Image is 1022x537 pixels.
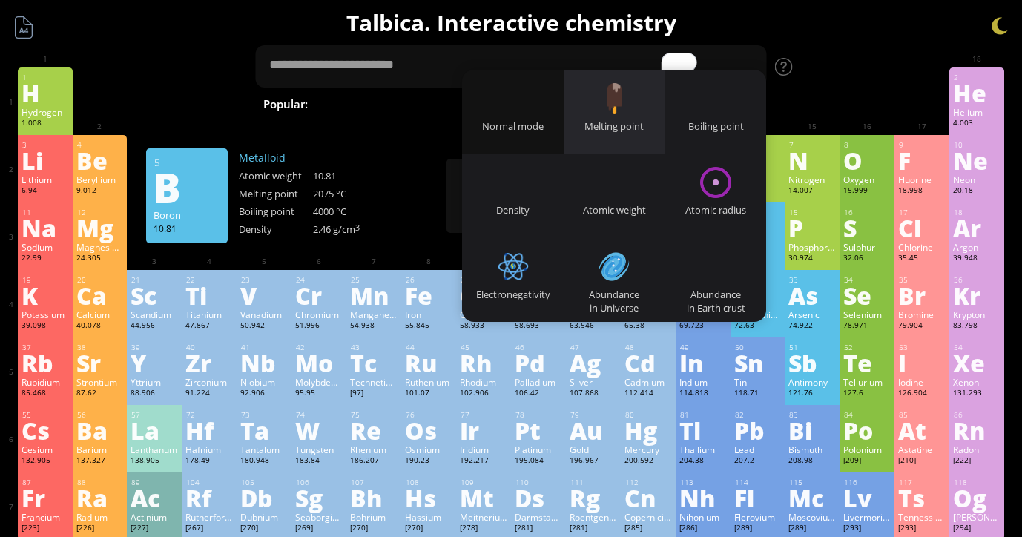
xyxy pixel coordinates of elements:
[131,275,178,285] div: 21
[564,119,665,133] div: Melting point
[186,275,233,285] div: 22
[131,388,178,400] div: 88.906
[624,388,672,400] div: 112.414
[313,205,387,218] div: 4000 °C
[515,320,562,332] div: 58.693
[313,169,387,182] div: 10.81
[570,444,617,455] div: Gold
[953,241,1000,253] div: Argon
[898,388,946,400] div: 126.904
[461,343,507,352] div: 45
[898,444,946,455] div: Astatine
[22,208,69,217] div: 11
[22,388,69,400] div: 85.468
[679,376,727,388] div: Indium
[131,376,178,388] div: Yttrium
[624,455,672,467] div: 200.592
[295,388,343,400] div: 95.95
[295,351,343,375] div: Mo
[131,343,178,352] div: 39
[77,410,124,420] div: 56
[240,418,288,442] div: Ta
[564,203,665,217] div: Atomic weight
[76,444,124,455] div: Barium
[22,444,69,455] div: Cesium
[899,275,946,285] div: 35
[843,309,891,320] div: Selenium
[76,148,124,172] div: Be
[131,444,178,455] div: Lanthanum
[460,309,507,320] div: Cobalt
[22,478,69,487] div: 87
[351,478,398,487] div: 107
[405,455,452,467] div: 190.23
[679,320,727,332] div: 69.723
[735,478,782,487] div: 114
[241,343,288,352] div: 41
[22,148,69,172] div: Li
[665,288,767,314] div: Abundance in Earth crust
[22,309,69,320] div: Potassium
[788,283,836,307] div: As
[625,343,672,352] div: 48
[185,283,233,307] div: Ti
[22,455,69,467] div: 132.905
[843,148,891,172] div: O
[843,241,891,253] div: Sulphur
[405,351,452,375] div: Ru
[240,283,288,307] div: V
[899,140,946,150] div: 9
[843,174,891,185] div: Oxygen
[734,418,782,442] div: Pb
[679,455,727,467] div: 204.38
[788,388,836,400] div: 121.76
[570,410,617,420] div: 79
[351,275,398,285] div: 25
[22,174,69,185] div: Lithium
[515,410,562,420] div: 78
[624,320,672,332] div: 65.38
[953,444,1000,455] div: Radon
[461,275,507,285] div: 27
[788,418,836,442] div: Bi
[22,275,69,285] div: 19
[22,351,69,375] div: Rb
[350,444,398,455] div: Rhenium
[624,444,672,455] div: Mercury
[570,478,617,487] div: 111
[789,478,836,487] div: 115
[7,7,1015,38] h1: Talbica. Interactive chemistry
[406,410,452,420] div: 76
[461,478,507,487] div: 109
[405,418,452,442] div: Os
[263,95,319,115] div: Popular:
[570,343,617,352] div: 47
[953,253,1000,265] div: 39.948
[77,343,124,352] div: 38
[843,320,891,332] div: 78.971
[788,174,836,185] div: Nitrogen
[76,388,124,400] div: 87.62
[460,320,507,332] div: 58.933
[680,478,727,487] div: 113
[350,309,398,320] div: Manganese
[350,320,398,332] div: 54.938
[953,118,1000,130] div: 4.003
[953,185,1000,197] div: 20.18
[570,418,617,442] div: Au
[76,309,124,320] div: Calcium
[131,309,178,320] div: Scandium
[899,410,946,420] div: 85
[570,320,617,332] div: 63.546
[405,320,452,332] div: 55.845
[515,343,562,352] div: 46
[295,320,343,332] div: 51.996
[953,320,1000,332] div: 83.798
[679,444,727,455] div: Thallium
[899,478,946,487] div: 117
[843,216,891,240] div: S
[22,253,69,265] div: 22.99
[898,216,946,240] div: Cl
[76,320,124,332] div: 40.078
[131,478,178,487] div: 89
